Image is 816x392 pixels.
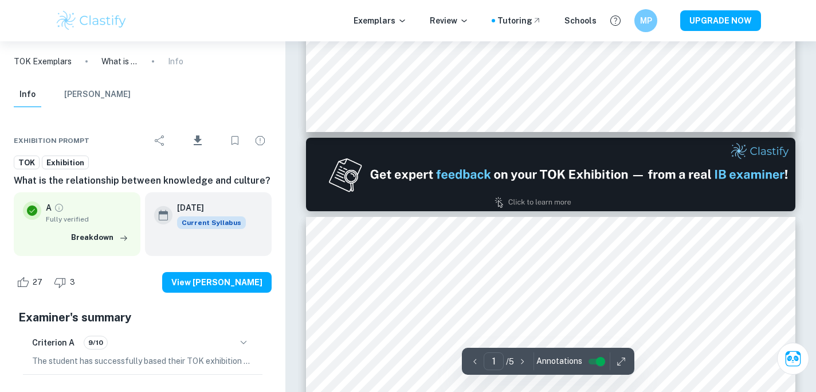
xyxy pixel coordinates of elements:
button: Help and Feedback [606,11,625,30]
button: Info [14,82,41,107]
button: [PERSON_NAME] [64,82,131,107]
a: Grade fully verified [54,203,64,213]
h6: What is the relationship between knowledge and culture? [14,174,272,188]
p: A [46,201,52,214]
img: Ad [306,138,795,211]
h5: Examiner's summary [18,309,267,326]
a: Tutoring [497,14,542,27]
button: Breakdown [68,229,131,246]
div: Download [174,126,221,156]
span: Current Syllabus [177,216,246,229]
h6: Criterion A [32,336,74,349]
h6: [DATE] [177,201,237,214]
button: Ask Clai [777,343,809,375]
img: Clastify logo [55,9,128,32]
h6: MP [640,14,653,27]
span: Fully verified [46,214,131,224]
div: Dislike [51,273,81,292]
a: TOK [14,156,40,170]
button: UPGRADE NOW [680,10,761,31]
div: This exemplar is based on the current syllabus. Feel free to refer to it for inspiration/ideas wh... [177,216,246,229]
a: TOK Exemplars [14,55,72,68]
a: Exhibition [42,156,89,170]
p: What is the relationship between knowledge and culture? [101,55,138,68]
span: Annotations [536,355,582,367]
div: Like [14,273,49,292]
button: View [PERSON_NAME] [162,272,272,293]
p: The student has successfully based their TOK exhibition on one of the 35 IBO prompts, specificall... [32,355,253,367]
span: 27 [26,277,49,288]
div: Bookmark [223,129,246,152]
p: Info [168,55,183,68]
button: MP [634,9,657,32]
a: Schools [564,14,597,27]
span: 3 [64,277,81,288]
div: Report issue [249,129,272,152]
span: Exhibition [42,157,88,169]
p: Review [430,14,469,27]
span: 9/10 [84,337,107,348]
p: Exemplars [354,14,407,27]
p: / 5 [506,355,514,368]
span: Exhibition Prompt [14,135,89,146]
span: TOK [14,157,39,169]
div: Share [148,129,171,152]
